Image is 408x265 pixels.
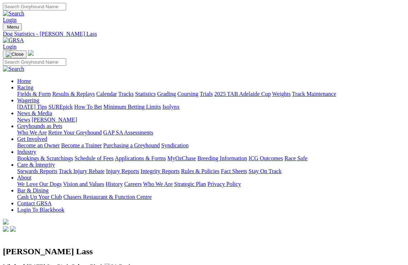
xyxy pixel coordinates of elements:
[118,91,134,97] a: Tracks
[17,84,33,90] a: Racing
[272,91,291,97] a: Weights
[284,155,307,161] a: Race Safe
[17,104,47,110] a: [DATE] Tips
[3,37,24,44] img: GRSA
[17,181,405,187] div: About
[17,104,405,110] div: Wagering
[7,24,19,30] span: Menu
[3,58,66,66] input: Search
[96,91,117,97] a: Calendar
[157,91,176,97] a: Grading
[59,168,104,174] a: Track Injury Rebate
[10,226,16,232] img: twitter.svg
[52,91,95,97] a: Results & Replays
[17,187,49,193] a: Bar & Dining
[103,129,153,136] a: GAP SA Assessments
[61,142,102,148] a: Become a Trainer
[17,91,51,97] a: Fields & Form
[31,117,77,123] a: [PERSON_NAME]
[214,91,271,97] a: 2025 TAB Adelaide Cup
[63,181,104,187] a: Vision and Values
[161,142,188,148] a: Syndication
[3,226,9,232] img: facebook.svg
[103,142,160,148] a: Purchasing a Greyhound
[48,104,73,110] a: SUREpick
[17,129,405,136] div: Greyhounds as Pets
[17,181,62,187] a: We Love Our Dogs
[3,31,405,37] a: Dog Statistics - [PERSON_NAME] Lass
[207,181,241,187] a: Privacy Policy
[17,194,62,200] a: Cash Up Your Club
[6,51,24,57] img: Close
[167,155,196,161] a: MyOzChase
[17,194,405,200] div: Bar & Dining
[174,181,206,187] a: Strategic Plan
[74,104,102,110] a: How To Bet
[17,142,405,149] div: Get Involved
[17,91,405,97] div: Racing
[105,181,123,187] a: History
[181,168,220,174] a: Rules & Policies
[124,181,142,187] a: Careers
[3,247,405,256] h2: [PERSON_NAME] Lass
[17,136,47,142] a: Get Involved
[17,110,52,116] a: News & Media
[3,10,24,17] img: Search
[17,155,405,162] div: Industry
[17,175,31,181] a: About
[3,3,66,10] input: Search
[17,142,60,148] a: Become an Owner
[135,91,156,97] a: Statistics
[3,44,16,50] a: Login
[177,91,198,97] a: Coursing
[17,123,62,129] a: Greyhounds as Pets
[3,219,9,225] img: logo-grsa-white.png
[17,168,57,174] a: Stewards Reports
[3,66,24,72] img: Search
[143,181,173,187] a: Who We Are
[292,91,336,97] a: Track Maintenance
[106,168,139,174] a: Injury Reports
[17,117,405,123] div: News & Media
[17,155,73,161] a: Bookings & Scratchings
[17,207,64,213] a: Login To Blackbook
[221,168,247,174] a: Fact Sheets
[103,104,161,110] a: Minimum Betting Limits
[249,155,283,161] a: ICG Outcomes
[17,78,31,84] a: Home
[162,104,180,110] a: Isolynx
[3,50,26,58] button: Toggle navigation
[197,155,247,161] a: Breeding Information
[74,155,113,161] a: Schedule of Fees
[63,194,152,200] a: Chasers Restaurant & Function Centre
[200,91,213,97] a: Trials
[17,129,47,136] a: Who We Are
[17,162,55,168] a: Care & Integrity
[3,23,22,31] button: Toggle navigation
[141,168,180,174] a: Integrity Reports
[17,200,51,206] a: Contact GRSA
[48,129,102,136] a: Retire Your Greyhound
[249,168,281,174] a: Stay On Track
[17,149,36,155] a: Industry
[17,117,30,123] a: News
[17,168,405,175] div: Care & Integrity
[17,97,39,103] a: Wagering
[28,50,34,56] img: logo-grsa-white.png
[115,155,166,161] a: Applications & Forms
[3,17,16,23] a: Login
